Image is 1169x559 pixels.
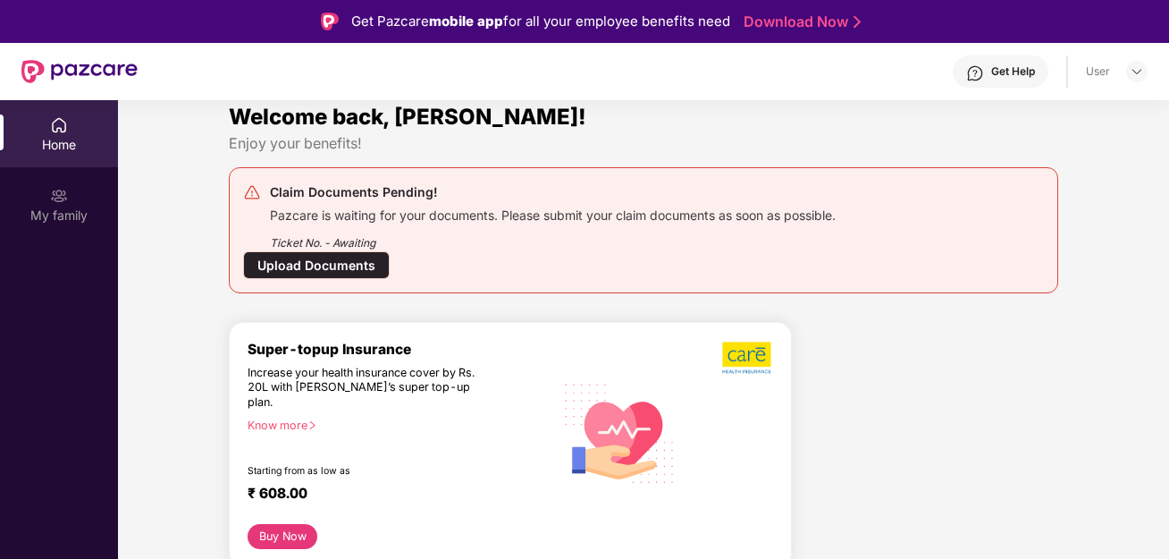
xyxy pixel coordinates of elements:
div: Pazcare is waiting for your documents. Please submit your claim documents as soon as possible. [270,203,836,224]
div: Upload Documents [243,251,390,279]
img: Stroke [854,13,861,31]
img: svg+xml;base64,PHN2ZyBpZD0iRHJvcGRvd24tMzJ4MzIiIHhtbG5zPSJodHRwOi8vd3d3LnczLm9yZy8yMDAwL3N2ZyIgd2... [1130,64,1144,79]
a: Download Now [744,13,855,31]
img: svg+xml;base64,PHN2ZyB3aWR0aD0iMjAiIGhlaWdodD0iMjAiIHZpZXdCb3g9IjAgMCAyMCAyMCIgZmlsbD0ibm9uZSIgeG... [50,187,68,205]
span: Welcome back, [PERSON_NAME]! [229,104,586,130]
div: Claim Documents Pending! [270,182,836,203]
div: Get Help [991,64,1035,79]
button: Buy Now [248,524,317,549]
img: svg+xml;base64,PHN2ZyBpZD0iSG9tZSIgeG1sbnM9Imh0dHA6Ly93d3cudzMub3JnLzIwMDAvc3ZnIiB3aWR0aD0iMjAiIG... [50,116,68,134]
img: b5dec4f62d2307b9de63beb79f102df3.png [722,341,773,375]
img: Logo [321,13,339,30]
span: right [307,420,317,430]
div: Increase your health insurance cover by Rs. 20L with [PERSON_NAME]’s super top-up plan. [248,366,477,411]
img: New Pazcare Logo [21,60,138,83]
div: Get Pazcare for all your employee benefits need [351,11,730,32]
img: svg+xml;base64,PHN2ZyBpZD0iSGVscC0zMngzMiIgeG1sbnM9Imh0dHA6Ly93d3cudzMub3JnLzIwMDAvc3ZnIiB3aWR0aD... [966,64,984,82]
strong: mobile app [429,13,503,30]
div: Ticket No. - Awaiting [270,224,836,251]
div: ₹ 608.00 [248,485,536,506]
div: Super-topup Insurance [248,341,554,358]
div: Enjoy your benefits! [229,134,1058,153]
img: svg+xml;base64,PHN2ZyB4bWxucz0iaHR0cDovL3d3dy53My5vcmcvMjAwMC9zdmciIHdpZHRoPSIyNCIgaGVpZ2h0PSIyNC... [243,183,261,201]
div: Know more [248,419,543,431]
div: User [1086,64,1110,79]
div: Starting from as low as [248,465,478,478]
img: svg+xml;base64,PHN2ZyB4bWxucz0iaHR0cDovL3d3dy53My5vcmcvMjAwMC9zdmciIHhtbG5zOnhsaW5rPSJodHRwOi8vd3... [554,366,685,499]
